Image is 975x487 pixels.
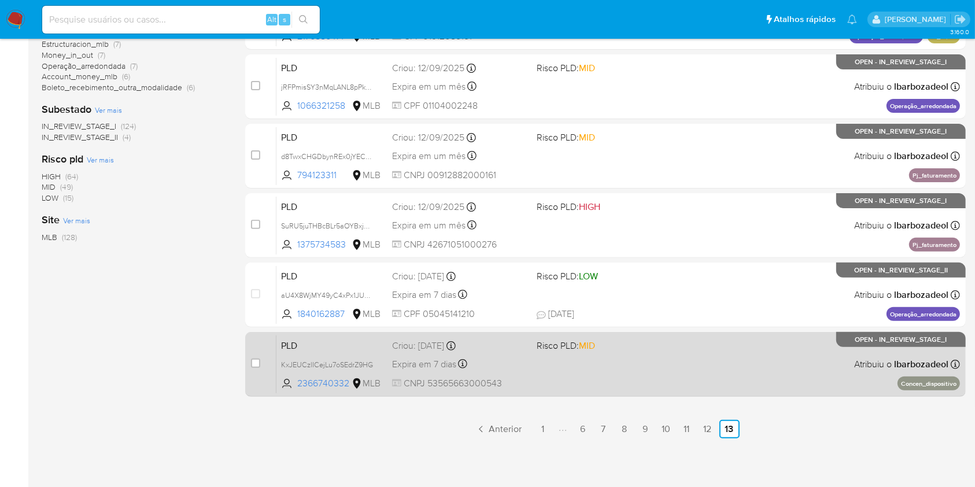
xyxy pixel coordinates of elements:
[283,14,286,25] span: s
[847,14,857,24] a: Notificações
[954,13,966,25] a: Sair
[267,14,276,25] span: Alt
[774,13,836,25] span: Atalhos rápidos
[885,14,950,25] p: lucas.barboza@mercadolivre.com
[950,27,969,36] span: 3.160.0
[291,12,315,28] button: search-icon
[42,12,320,27] input: Pesquise usuários ou casos...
